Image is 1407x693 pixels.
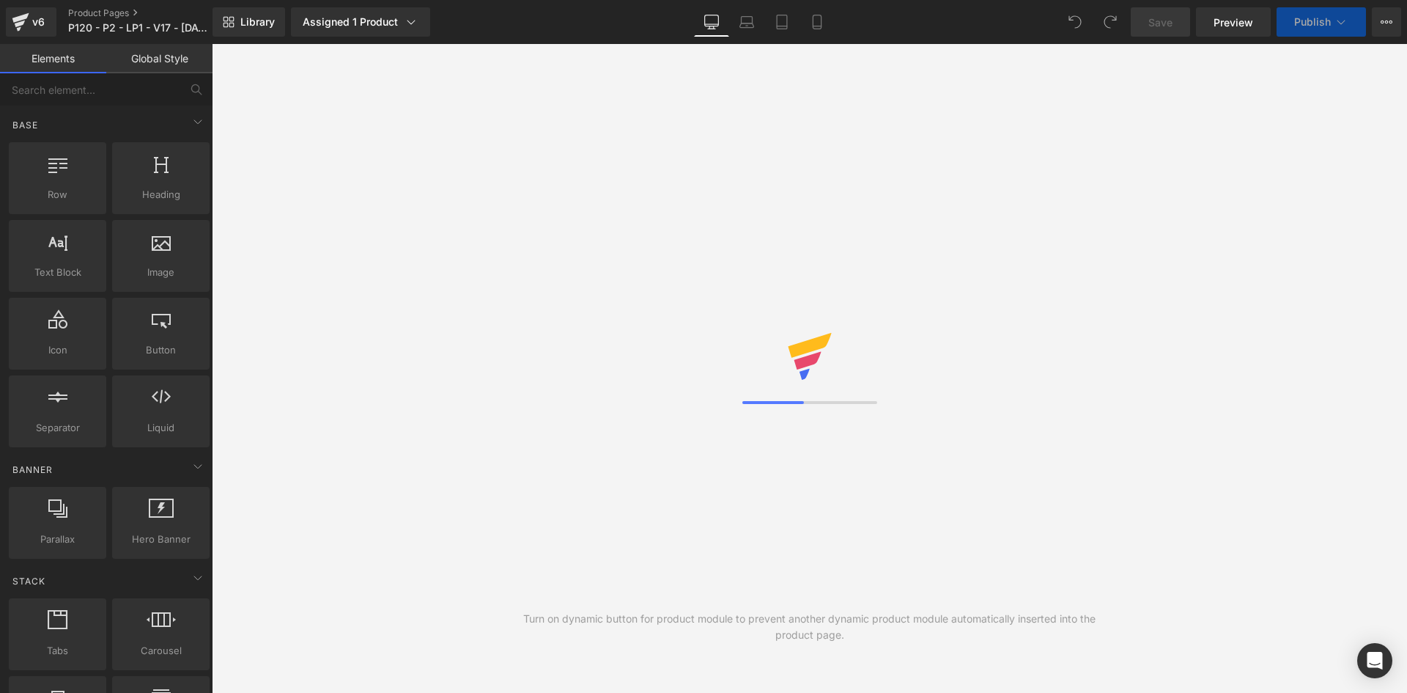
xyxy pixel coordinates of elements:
span: Row [13,187,102,202]
a: Product Pages [68,7,236,19]
span: Button [117,342,205,358]
span: Separator [13,420,102,436]
span: Carousel [117,643,205,659]
a: Mobile [799,7,835,37]
div: v6 [29,12,48,32]
a: v6 [6,7,56,37]
span: Heading [117,187,205,202]
a: Laptop [729,7,764,37]
span: Image [117,265,205,280]
a: Desktop [694,7,729,37]
span: Publish [1294,16,1331,28]
button: Redo [1096,7,1125,37]
span: Tabs [13,643,102,659]
a: Preview [1196,7,1271,37]
span: P120 - P2 - LP1 - V17 - [DATE] [68,22,208,34]
span: Liquid [117,420,205,436]
div: Assigned 1 Product [303,15,418,29]
div: Turn on dynamic button for product module to prevent another dynamic product module automatically... [511,611,1109,643]
span: Hero Banner [117,532,205,547]
span: Banner [11,463,54,477]
button: Publish [1277,7,1366,37]
a: Tablet [764,7,799,37]
a: New Library [213,7,285,37]
span: Parallax [13,532,102,547]
button: Undo [1060,7,1090,37]
span: Text Block [13,265,102,280]
button: More [1372,7,1401,37]
div: Open Intercom Messenger [1357,643,1392,678]
span: Icon [13,342,102,358]
span: Save [1148,15,1172,30]
span: Preview [1214,15,1253,30]
span: Base [11,118,40,132]
span: Stack [11,574,47,588]
span: Library [240,15,275,29]
a: Global Style [106,44,213,73]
